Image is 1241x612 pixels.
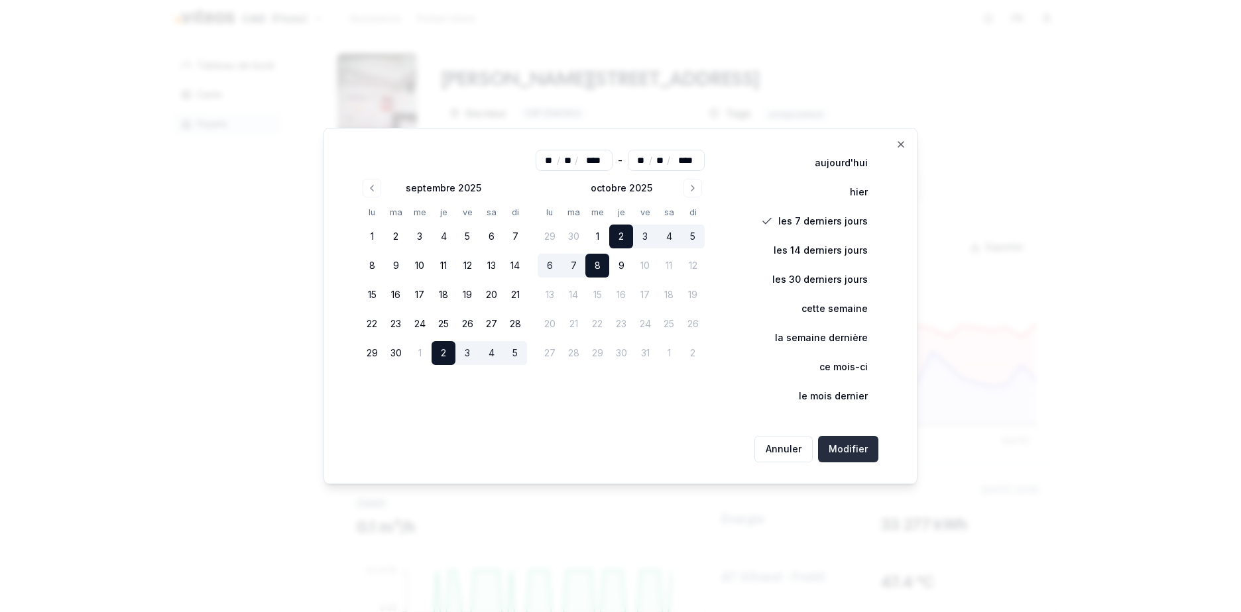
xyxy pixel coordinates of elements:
button: 22 [360,312,384,336]
button: 23 [384,312,408,336]
button: Go to next month [683,179,702,197]
button: le mois dernier [771,383,878,409]
button: aujourd'hui [787,150,878,176]
th: mardi [384,205,408,219]
button: 29 [360,341,384,365]
button: 1 [585,225,609,248]
span: / [649,154,652,167]
button: 29 [538,225,561,248]
button: 2 [432,341,455,365]
button: 2 [609,225,633,248]
button: 17 [408,283,432,307]
button: ce mois-ci [792,354,878,380]
button: 10 [408,254,432,278]
th: lundi [538,205,561,219]
span: / [557,154,560,167]
button: 7 [503,225,527,248]
button: hier [822,179,878,205]
button: 30 [384,341,408,365]
th: dimanche [503,205,527,219]
button: 7 [561,254,585,278]
th: dimanche [681,205,705,219]
button: les 14 derniers jours [746,237,878,264]
th: vendredi [633,205,657,219]
button: cette semaine [774,295,878,322]
th: samedi [479,205,503,219]
button: la semaine dernière [747,325,878,351]
button: Modifier [818,436,878,462]
button: 20 [479,283,503,307]
button: 5 [455,225,479,248]
button: Go to previous month [363,179,381,197]
button: 30 [561,225,585,248]
button: 14 [503,254,527,278]
th: jeudi [609,205,633,219]
button: 19 [455,283,479,307]
th: samedi [657,205,681,219]
button: 6 [479,225,503,248]
button: 18 [432,283,455,307]
button: 9 [609,254,633,278]
div: septembre 2025 [406,181,481,195]
button: 28 [503,312,527,336]
button: 26 [455,312,479,336]
button: 4 [432,225,455,248]
span: / [575,154,578,167]
button: 16 [384,283,408,307]
button: 3 [455,341,479,365]
button: 5 [503,341,527,365]
button: 4 [479,341,503,365]
th: mercredi [585,205,609,219]
button: 1 [360,225,384,248]
button: 5 [681,225,705,248]
button: 21 [503,283,527,307]
button: 11 [432,254,455,278]
button: 25 [432,312,455,336]
div: - [618,150,622,171]
button: 15 [360,283,384,307]
button: 13 [479,254,503,278]
button: 8 [360,254,384,278]
button: 9 [384,254,408,278]
button: 3 [633,225,657,248]
button: les 30 derniers jours [744,266,878,293]
button: 4 [657,225,681,248]
div: octobre 2025 [591,181,652,195]
th: jeudi [432,205,455,219]
button: 27 [479,312,503,336]
button: 6 [538,254,561,278]
th: vendredi [455,205,479,219]
button: 12 [455,254,479,278]
button: 2 [384,225,408,248]
button: 8 [585,254,609,278]
button: 24 [408,312,432,336]
th: mardi [561,205,585,219]
button: 1 [408,341,432,365]
span: / [667,154,670,167]
th: mercredi [408,205,432,219]
button: Annuler [754,436,813,462]
button: 3 [408,225,432,248]
th: lundi [360,205,384,219]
